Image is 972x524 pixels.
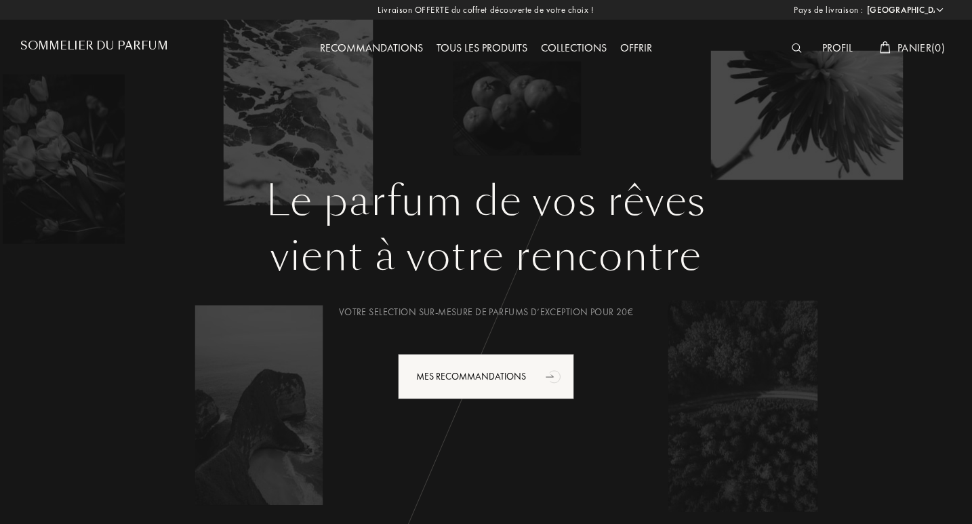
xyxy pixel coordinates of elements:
a: Mes Recommandationsanimation [388,354,584,399]
a: Tous les produits [430,41,534,55]
div: vient à votre rencontre [31,226,941,287]
div: animation [541,363,568,390]
a: Profil [815,41,859,55]
a: Collections [534,41,613,55]
div: Recommandations [313,40,430,58]
div: Offrir [613,40,659,58]
a: Offrir [613,41,659,55]
div: Votre selection sur-mesure de parfums d’exception pour 20€ [31,305,941,319]
span: Pays de livraison : [794,3,864,17]
h1: Le parfum de vos rêves [31,177,941,226]
div: Profil [815,40,859,58]
a: Sommelier du Parfum [20,39,168,58]
span: Panier ( 0 ) [897,41,945,55]
img: search_icn_white.svg [792,43,802,53]
a: Recommandations [313,41,430,55]
div: Tous les produits [430,40,534,58]
div: Collections [534,40,613,58]
img: cart_white.svg [880,41,891,54]
h1: Sommelier du Parfum [20,39,168,52]
div: Mes Recommandations [398,354,574,399]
